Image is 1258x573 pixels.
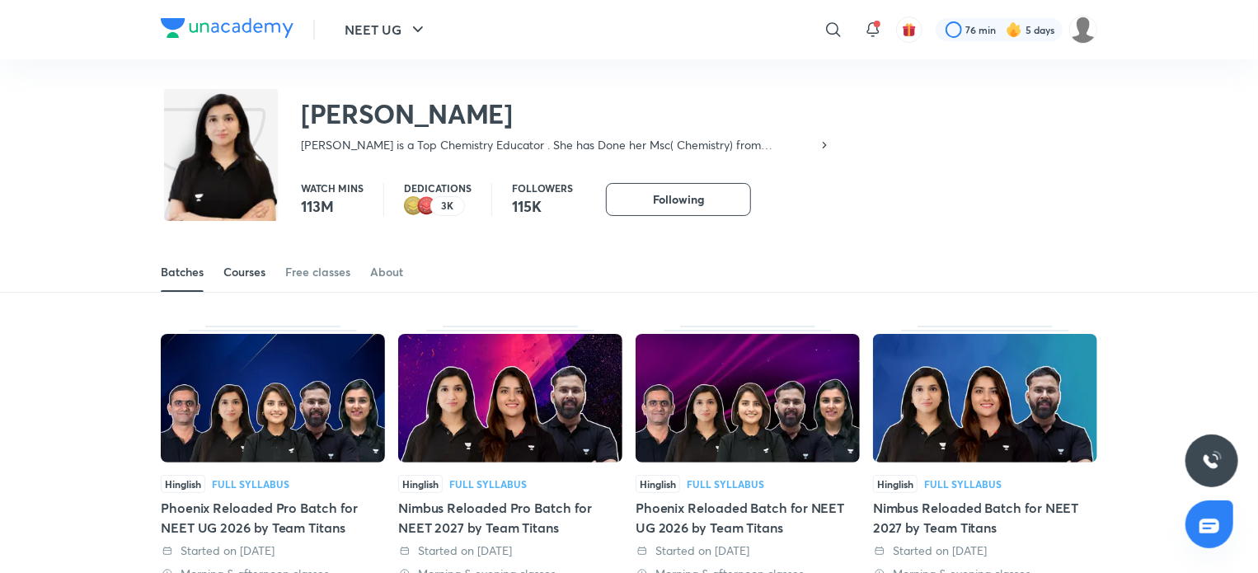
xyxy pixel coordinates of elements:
img: Company Logo [161,18,293,38]
p: 3K [442,200,454,212]
span: Hinglish [161,475,205,493]
div: Started on 12 Aug 2025 [636,542,860,559]
p: 113M [301,196,364,216]
a: Courses [223,252,265,292]
div: Batches [161,264,204,280]
div: Free classes [285,264,350,280]
a: Batches [161,252,204,292]
button: NEET UG [335,13,438,46]
p: Dedications [404,183,472,193]
div: Courses [223,264,265,280]
span: Following [653,191,704,208]
span: Hinglish [873,475,918,493]
div: Started on 25 Aug 2025 [398,542,622,559]
img: Thumbnail [636,334,860,463]
div: Nimbus Reloaded Batch for NEET 2027 by Team Titans [873,498,1097,538]
span: Hinglish [636,475,680,493]
span: Hinglish [398,475,443,493]
button: avatar [896,16,922,43]
div: Phoenix Reloaded Pro Batch for NEET UG 2026 by Team Titans [161,498,385,538]
p: Watch mins [301,183,364,193]
button: Following [606,183,751,216]
img: Sumaiyah Hyder [1069,16,1097,44]
img: streak [1006,21,1022,38]
div: Full Syllabus [687,479,764,489]
p: Followers [512,183,573,193]
div: Full Syllabus [212,479,289,489]
p: 115K [512,196,573,216]
div: Phoenix Reloaded Batch for NEET UG 2026 by Team Titans [636,498,860,538]
h2: [PERSON_NAME] [301,97,831,130]
div: Full Syllabus [924,479,1002,489]
a: Free classes [285,252,350,292]
img: Thumbnail [873,334,1097,463]
div: Started on 12 Aug 2025 [873,542,1097,559]
p: [PERSON_NAME] is a Top Chemistry Educator . She has Done her Msc( Chemistry) from [GEOGRAPHIC_DAT... [301,137,818,153]
img: ttu [1202,451,1222,471]
img: Thumbnail [161,334,385,463]
div: About [370,264,403,280]
img: avatar [902,22,917,37]
img: Thumbnail [398,334,622,463]
div: Started on 28 Aug 2025 [161,542,385,559]
a: About [370,252,403,292]
div: Nimbus Reloaded Pro Batch for NEET 2027 by Team Titans [398,498,622,538]
a: Company Logo [161,18,293,42]
img: class [164,92,278,231]
img: educator badge2 [404,196,424,216]
img: educator badge1 [417,196,437,216]
div: Full Syllabus [449,479,527,489]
